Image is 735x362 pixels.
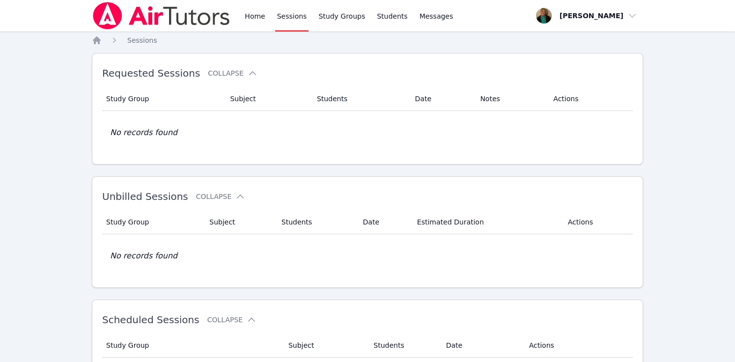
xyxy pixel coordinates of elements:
th: Students [276,210,357,234]
span: Messages [420,11,453,21]
th: Actions [523,334,633,358]
td: No records found [102,234,633,278]
td: No records found [102,111,633,154]
button: Collapse [208,68,257,78]
span: Sessions [127,36,157,44]
span: Unbilled Sessions [102,191,188,202]
span: Requested Sessions [102,67,200,79]
th: Study Group [102,210,203,234]
th: Subject [203,210,275,234]
th: Notes [474,87,547,111]
span: Scheduled Sessions [102,314,199,326]
th: Date [409,87,475,111]
th: Date [440,334,523,358]
th: Students [367,334,440,358]
th: Actions [547,87,633,111]
th: Subject [224,87,311,111]
a: Sessions [127,35,157,45]
th: Estimated Duration [411,210,562,234]
button: Collapse [196,192,245,201]
img: Air Tutors [92,2,231,29]
nav: Breadcrumb [92,35,643,45]
th: Students [311,87,409,111]
th: Study Group [102,334,283,358]
th: Subject [283,334,367,358]
th: Actions [562,210,633,234]
th: Date [357,210,411,234]
th: Study Group [102,87,224,111]
button: Collapse [207,315,256,325]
